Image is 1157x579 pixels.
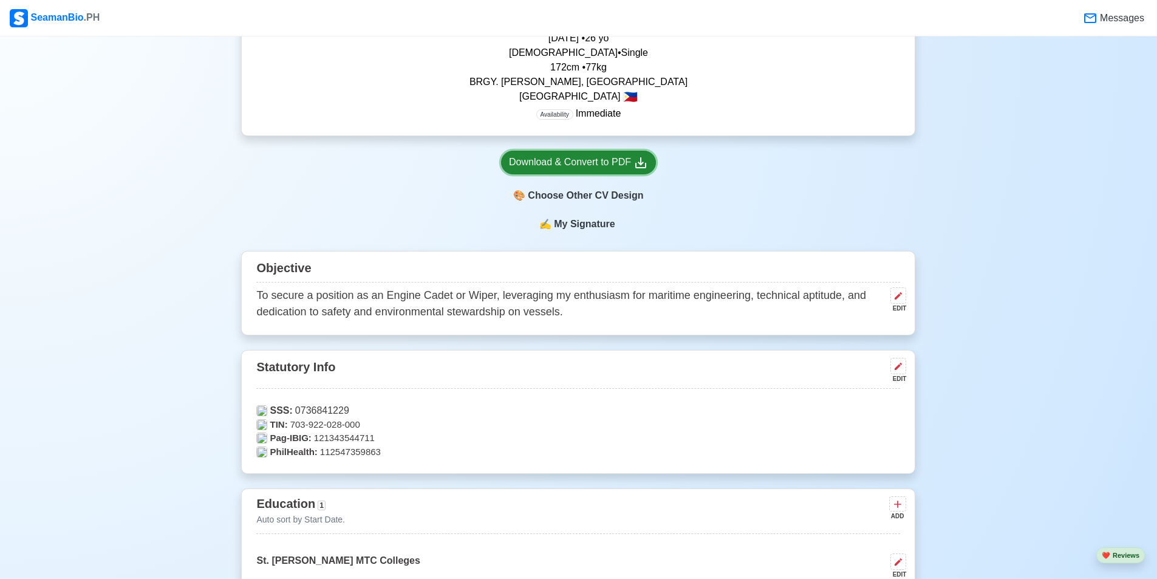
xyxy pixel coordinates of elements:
img: Logo [10,9,28,27]
div: Objective [256,256,900,283]
button: heartReviews [1096,547,1145,564]
span: SSS: [270,403,292,418]
p: BRGY. [PERSON_NAME], [GEOGRAPHIC_DATA] [256,75,900,89]
p: [DATE] • 26 yo [256,31,900,46]
div: SeamanBio [10,9,100,27]
span: 1 [318,501,326,510]
div: EDIT [886,304,906,313]
p: Immediate [536,106,621,121]
span: PhilHealth: [270,445,317,459]
span: Pag-IBIG: [270,431,311,445]
span: Messages [1097,11,1144,26]
p: 121343544711 [256,431,900,445]
p: 0736841229 [256,403,900,418]
div: ADD [889,512,904,521]
p: [GEOGRAPHIC_DATA] [256,89,900,104]
a: Download & Convert to PDF [501,151,656,174]
p: 703-922-028-000 [256,418,900,432]
p: Auto sort by Start Date. [256,513,345,526]
div: Choose Other CV Design [501,184,656,207]
p: 172 cm • 77 kg [256,60,900,75]
span: Education [256,497,315,510]
div: Statutory Info [256,355,900,389]
p: To secure a position as an Engine Cadet or Wiper, leveraging my enthusiasm for maritime engineeri... [256,287,886,320]
p: St. [PERSON_NAME] MTC Colleges [256,553,420,579]
p: 112547359863 [256,445,900,459]
span: paint [513,188,525,203]
span: My Signature [551,217,617,231]
span: Availability [536,109,573,120]
span: sign [539,217,551,231]
span: TIN: [270,418,287,432]
div: EDIT [886,374,906,383]
span: 🇵🇭 [623,91,638,103]
span: heart [1102,552,1110,559]
p: [DEMOGRAPHIC_DATA] • Single [256,46,900,60]
div: Download & Convert to PDF [509,155,648,170]
span: .PH [84,12,100,22]
div: EDIT [886,570,906,579]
